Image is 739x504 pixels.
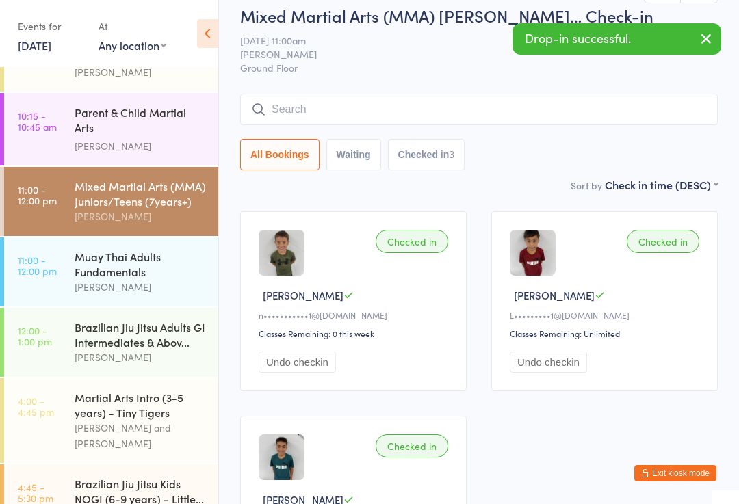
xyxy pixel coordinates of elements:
[240,61,718,75] span: Ground Floor
[263,288,343,302] span: [PERSON_NAME]
[18,184,57,206] time: 11:00 - 12:00 pm
[4,237,218,306] a: 11:00 -12:00 pmMuay Thai Adults Fundamentals[PERSON_NAME]
[240,34,697,47] span: [DATE] 11:00am
[75,390,207,420] div: Martial Arts Intro (3-5 years) - Tiny Tigers
[259,434,304,480] img: image1741672418.png
[4,378,218,463] a: 4:00 -4:45 pmMartial Arts Intro (3-5 years) - Tiny Tigers[PERSON_NAME] and [PERSON_NAME]
[259,230,304,276] img: image1742432367.png
[605,177,718,192] div: Check in time (DESC)
[18,38,51,53] a: [DATE]
[4,308,218,377] a: 12:00 -1:00 pmBrazilian Jiu Jitsu Adults GI Intermediates & Abov...[PERSON_NAME]
[513,23,721,55] div: Drop-in successful.
[634,465,716,481] button: Exit kiosk mode
[75,279,207,295] div: [PERSON_NAME]
[376,230,448,253] div: Checked in
[18,325,52,347] time: 12:00 - 1:00 pm
[75,249,207,279] div: Muay Thai Adults Fundamentals
[18,395,54,417] time: 4:00 - 4:45 pm
[326,139,381,170] button: Waiting
[240,4,718,27] h2: Mixed Martial Arts (MMA) [PERSON_NAME]… Check-in
[376,434,448,457] div: Checked in
[18,254,57,276] time: 11:00 - 12:00 pm
[240,139,320,170] button: All Bookings
[510,309,703,321] div: L•••••••••1@[DOMAIN_NAME]
[75,105,207,138] div: Parent & Child Martial Arts ([DEMOGRAPHIC_DATA])
[510,352,587,373] button: Undo checkin
[259,352,336,373] button: Undo checkin
[627,230,699,253] div: Checked in
[259,309,452,321] div: n•••••••••••1@[DOMAIN_NAME]
[99,15,166,38] div: At
[510,230,556,276] img: image1741672444.png
[240,47,697,61] span: [PERSON_NAME]
[18,15,85,38] div: Events for
[514,288,595,302] span: [PERSON_NAME]
[259,328,452,339] div: Classes Remaining: 0 this week
[449,149,454,160] div: 3
[75,209,207,224] div: [PERSON_NAME]
[388,139,465,170] button: Checked in3
[75,319,207,349] div: Brazilian Jiu Jitsu Adults GI Intermediates & Abov...
[571,178,602,192] label: Sort by
[18,481,53,503] time: 4:45 - 5:30 pm
[99,38,166,53] div: Any location
[75,178,207,209] div: Mixed Martial Arts (MMA) Juniors/Teens (7years+)
[240,94,718,125] input: Search
[4,167,218,236] a: 11:00 -12:00 pmMixed Martial Arts (MMA) Juniors/Teens (7years+)[PERSON_NAME]
[18,110,57,132] time: 10:15 - 10:45 am
[4,93,218,165] a: 10:15 -10:45 amParent & Child Martial Arts ([DEMOGRAPHIC_DATA])[PERSON_NAME]
[510,328,703,339] div: Classes Remaining: Unlimited
[75,349,207,365] div: [PERSON_NAME]
[75,138,207,154] div: [PERSON_NAME]
[75,420,207,451] div: [PERSON_NAME] and [PERSON_NAME]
